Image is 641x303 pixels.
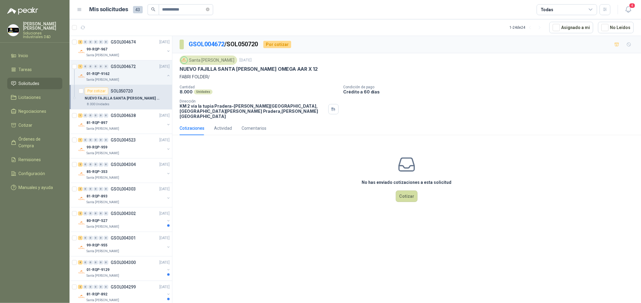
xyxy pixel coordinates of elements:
[104,187,108,191] div: 0
[93,162,98,167] div: 0
[78,244,85,251] img: Company Logo
[78,220,85,227] img: Company Logo
[7,133,62,151] a: Órdenes de Compra
[78,146,85,153] img: Company Logo
[78,161,171,180] a: 2 0 0 0 0 0 GSOL004304[DATE] Company Logo85-RQP-353Santa [PERSON_NAME]
[8,24,19,36] img: Company Logo
[86,298,119,303] p: Santa [PERSON_NAME]
[93,211,98,216] div: 0
[549,22,593,33] button: Asignado a mi
[83,162,88,167] div: 0
[85,87,108,95] div: Por cotizar
[19,66,32,73] span: Tareas
[78,162,83,167] div: 2
[86,194,107,199] p: 81-RQP-893
[111,162,136,167] p: GSOL004304
[99,138,103,142] div: 0
[70,85,172,109] a: Por cotizarSOL050720NUEVO FAJILLA SANTA [PERSON_NAME] OMEGA AAR X 128.000 Unidades
[93,40,98,44] div: 0
[93,260,98,265] div: 0
[623,4,634,15] button: 4
[78,64,83,69] div: 1
[78,293,85,300] img: Company Logo
[78,171,85,178] img: Company Logo
[78,138,83,142] div: 1
[86,126,119,131] p: Santa [PERSON_NAME]
[89,5,128,14] h1: Mis solicitudes
[86,273,119,278] p: Santa [PERSON_NAME]
[83,40,88,44] div: 0
[111,64,136,69] p: GSOL004672
[180,99,326,103] p: Dirección
[85,102,112,107] div: 8.000 Unidades
[239,57,252,63] p: [DATE]
[111,138,136,142] p: GSOL004523
[263,41,291,48] div: Por cotizar
[111,89,133,93] p: SOL050720
[7,50,62,61] a: Inicio
[111,285,136,289] p: GSOL004299
[206,8,210,11] span: close-circle
[104,113,108,118] div: 0
[104,64,108,69] div: 0
[19,122,33,129] span: Cotizar
[343,85,639,89] p: Condición de pago
[88,64,93,69] div: 0
[23,31,62,39] p: Soluciones Industriales D&D
[19,156,41,163] span: Remisiones
[7,168,62,179] a: Configuración
[93,236,98,240] div: 0
[19,184,53,191] span: Manuales y ayuda
[7,119,62,131] a: Cotizar
[99,113,103,118] div: 0
[111,211,136,216] p: GSOL004302
[93,138,98,142] div: 0
[541,6,553,13] div: Todas
[86,120,107,126] p: 81-RQP-897
[180,73,634,80] p: FABRI FOLDER/
[509,23,545,32] div: 1 - 24 de 24
[78,40,83,44] div: 2
[214,125,232,132] div: Actividad
[99,64,103,69] div: 0
[86,200,119,205] p: Santa [PERSON_NAME]
[242,125,266,132] div: Comentarios
[83,236,88,240] div: 0
[83,260,88,265] div: 0
[104,138,108,142] div: 0
[19,94,41,101] span: Licitaciones
[7,106,62,117] a: Negociaciones
[83,138,88,142] div: 0
[78,136,171,156] a: 1 0 0 0 0 0 GSOL004523[DATE] Company Logo99-RQP-959Santa [PERSON_NAME]
[111,187,136,191] p: GSOL004303
[78,48,85,55] img: Company Logo
[99,187,103,191] div: 0
[180,125,204,132] div: Cotizaciones
[629,3,636,8] span: 4
[99,236,103,240] div: 0
[7,78,62,89] a: Solicitudes
[83,285,88,289] div: 0
[159,113,170,119] p: [DATE]
[362,179,452,186] h3: No has enviado cotizaciones a esta solicitud
[99,285,103,289] div: 0
[159,64,170,70] p: [DATE]
[93,64,98,69] div: 0
[83,64,88,69] div: 0
[104,236,108,240] div: 0
[19,52,28,59] span: Inicio
[78,285,83,289] div: 2
[7,64,62,75] a: Tareas
[189,41,224,48] a: GSOL004672
[180,66,318,72] p: NUEVO FAJILLA SANTA [PERSON_NAME] OMEGA AAR X 12
[78,195,85,202] img: Company Logo
[88,40,93,44] div: 0
[78,187,83,191] div: 2
[111,40,136,44] p: GSOL004674
[159,211,170,217] p: [DATE]
[180,85,339,89] p: Cantidad
[598,22,634,33] button: No Leídos
[78,122,85,129] img: Company Logo
[93,285,98,289] div: 0
[83,187,88,191] div: 0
